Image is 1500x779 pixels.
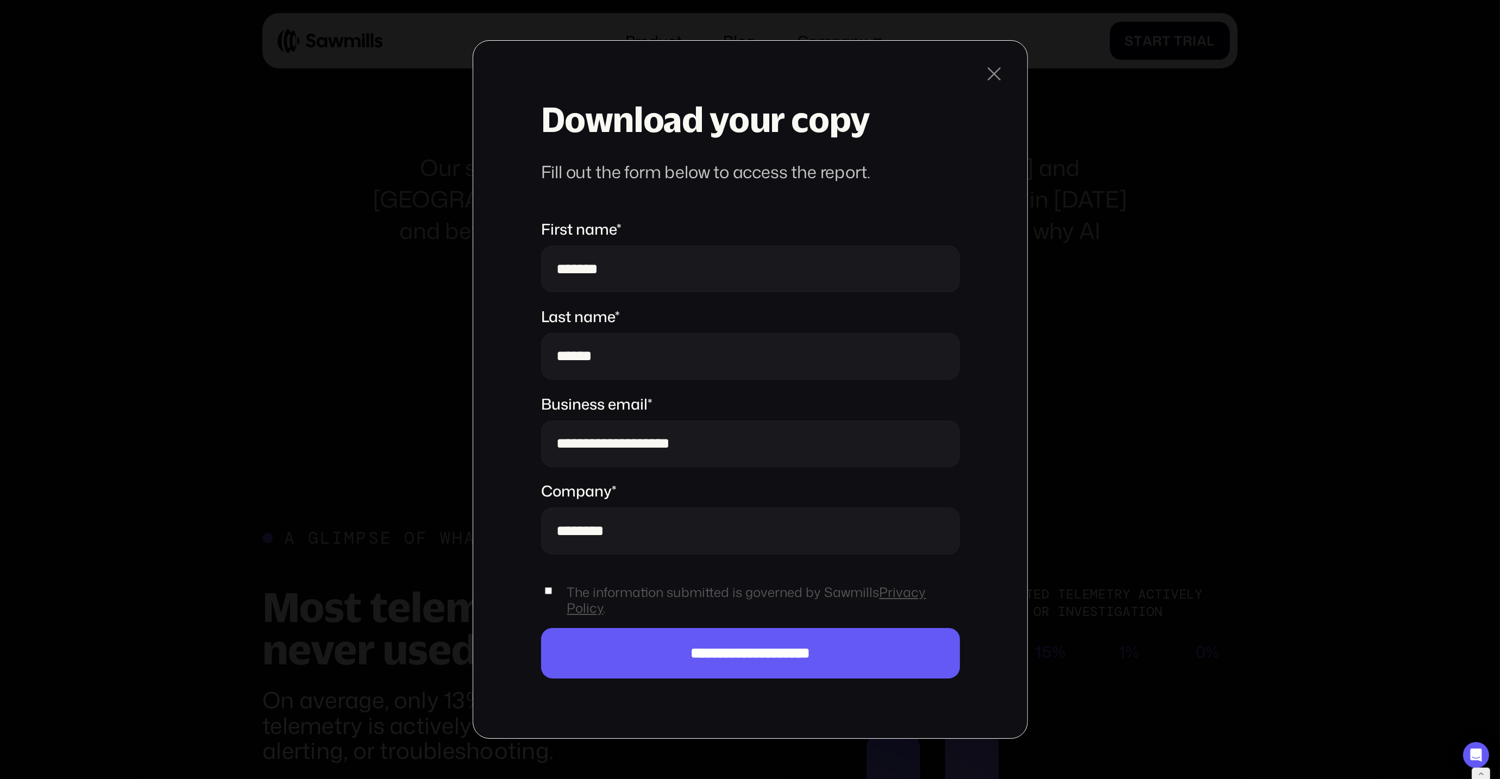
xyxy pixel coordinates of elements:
[541,161,960,183] div: Fill out the form below to access the report.
[541,587,556,594] input: The information submitted is governed by SawmillsPrivacy Policy.
[567,583,926,617] a: Privacy Policy
[541,393,648,414] span: Business email
[541,218,617,240] span: First name
[541,100,960,138] h3: Download your copy
[1463,742,1489,768] div: Open Intercom Messenger
[541,480,612,501] span: Company
[567,585,959,616] span: The information submitted is governed by Sawmills .
[541,306,615,327] span: Last name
